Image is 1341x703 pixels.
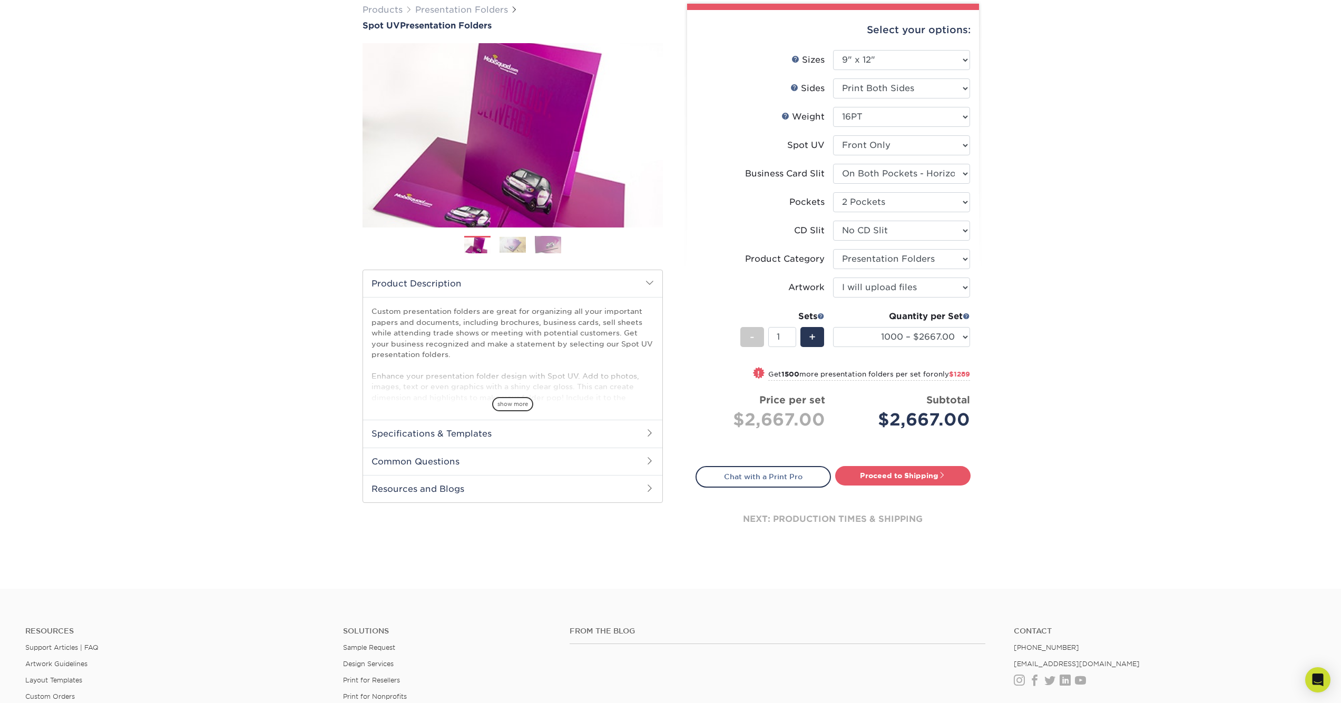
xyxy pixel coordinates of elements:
a: Presentation Folders [415,5,508,15]
div: Sizes [791,54,825,66]
div: Quantity per Set [833,310,970,323]
div: Sets [740,310,825,323]
small: Get more presentation folders per set for [768,370,970,381]
div: Sides [790,82,825,95]
img: Presentation Folders 02 [500,236,526,253]
div: Business Card Slit [745,167,825,180]
div: next: production times & shipping [696,488,971,551]
a: Print for Resellers [343,676,400,684]
a: Chat with a Print Pro [696,466,831,487]
div: $2,667.00 [841,407,970,432]
a: [EMAIL_ADDRESS][DOMAIN_NAME] [1014,660,1140,668]
img: Presentation Folders 01 [464,236,491,255]
span: $1289 [949,370,970,378]
h2: Specifications & Templates [363,420,662,447]
span: ! [757,368,760,379]
h4: Resources [25,627,327,636]
a: Spot UVPresentation Folders [363,21,663,31]
p: Custom presentation folders are great for organizing all your important papers and documents, inc... [371,306,654,467]
div: Select your options: [696,10,971,50]
a: [PHONE_NUMBER] [1014,643,1079,651]
div: Spot UV [787,139,825,152]
div: Artwork [788,281,825,294]
a: Support Articles | FAQ [25,643,99,651]
span: - [750,329,755,345]
div: CD Slit [794,224,825,237]
h2: Product Description [363,270,662,297]
div: Product Category [745,253,825,265]
span: only [934,370,970,378]
h2: Resources and Blogs [363,475,662,502]
div: $2,667.00 [704,407,825,432]
span: show more [492,397,533,411]
img: Spot UV 01 [363,32,663,239]
h2: Common Questions [363,448,662,475]
div: Pockets [789,196,825,209]
strong: Price per set [759,394,825,405]
h1: Presentation Folders [363,21,663,31]
a: Print for Nonprofits [343,692,407,700]
div: Open Intercom Messenger [1305,667,1330,692]
span: Spot UV [363,21,400,31]
div: Weight [781,111,825,123]
a: Products [363,5,403,15]
a: Artwork Guidelines [25,660,87,668]
a: Proceed to Shipping [835,466,971,485]
h4: From the Blog [570,627,986,636]
h4: Solutions [343,627,554,636]
strong: 1500 [781,370,799,378]
strong: Subtotal [926,394,970,405]
span: + [809,329,816,345]
img: Presentation Folders 03 [535,235,561,254]
a: Design Services [343,660,394,668]
a: Contact [1014,627,1316,636]
a: Sample Request [343,643,395,651]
